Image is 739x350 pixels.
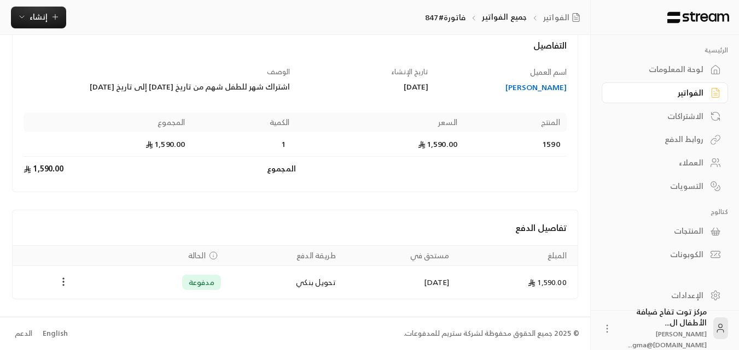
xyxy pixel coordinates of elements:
[267,66,290,78] span: الوصف
[464,112,567,132] th: المنتج
[24,221,567,234] h4: تفاصيل الدفع
[191,112,296,132] th: الكمية
[602,207,728,216] p: كتالوج
[619,306,707,350] div: مركز توت تفاح ضيافة الأطفال ال...
[602,105,728,127] a: الاشتراكات
[464,132,567,157] td: 1590
[11,7,66,28] button: إنشاء
[615,181,703,192] div: التسويات
[602,129,728,150] a: روابط الدفع
[296,132,464,157] td: 1,590.00
[615,290,703,301] div: الإعدادات
[24,81,290,92] div: اشتراك شهر للطفل شهم من تاريخ [DATE] إلى تاريخ [DATE]
[456,266,578,299] td: 1,590.00
[666,11,730,23] img: Logo
[300,81,428,92] div: [DATE]
[439,82,567,93] a: [PERSON_NAME]
[602,46,728,55] p: الرئيسية
[615,64,703,75] div: لوحة المعلومات
[342,246,456,266] th: مستحق في
[482,10,527,23] a: جميع الفواتير
[404,328,579,339] div: © 2025 جميع الحقوق محفوظة لشركة ستريم للمدفوعات.
[602,82,728,104] a: الفواتير
[24,112,191,132] th: المجموع
[191,157,296,181] td: المجموع
[30,10,48,23] span: إنشاء
[530,65,567,79] span: اسم العميل
[602,175,728,197] a: التسويات
[602,59,728,80] a: لوحة المعلومات
[342,266,456,299] td: [DATE]
[602,284,728,306] a: الإعدادات
[425,11,585,23] nav: breadcrumb
[615,249,703,260] div: الكوبونات
[24,157,191,181] td: 1,590.00
[228,266,342,299] td: تحويل بنكي
[602,221,728,242] a: المنتجات
[425,12,465,23] p: فاتورة#847
[24,39,567,63] h4: التفاصيل
[602,244,728,265] a: الكوبونات
[278,139,289,150] span: 1
[543,12,585,23] a: الفواتير
[615,157,703,168] div: العملاء
[615,226,703,236] div: المنتجات
[24,112,567,181] table: Products
[13,245,578,299] table: Payments
[602,152,728,174] a: العملاء
[615,87,703,98] div: الفواتير
[615,111,703,122] div: الاشتراكات
[11,324,36,343] a: الدعم
[188,250,206,261] span: الحالة
[391,66,428,78] span: تاريخ الإنشاء
[189,277,214,288] span: مدفوعة
[228,246,342,266] th: طريقة الدفع
[296,112,464,132] th: السعر
[43,328,68,339] div: English
[24,132,191,157] td: 1,590.00
[615,134,703,145] div: روابط الدفع
[456,246,578,266] th: المبلغ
